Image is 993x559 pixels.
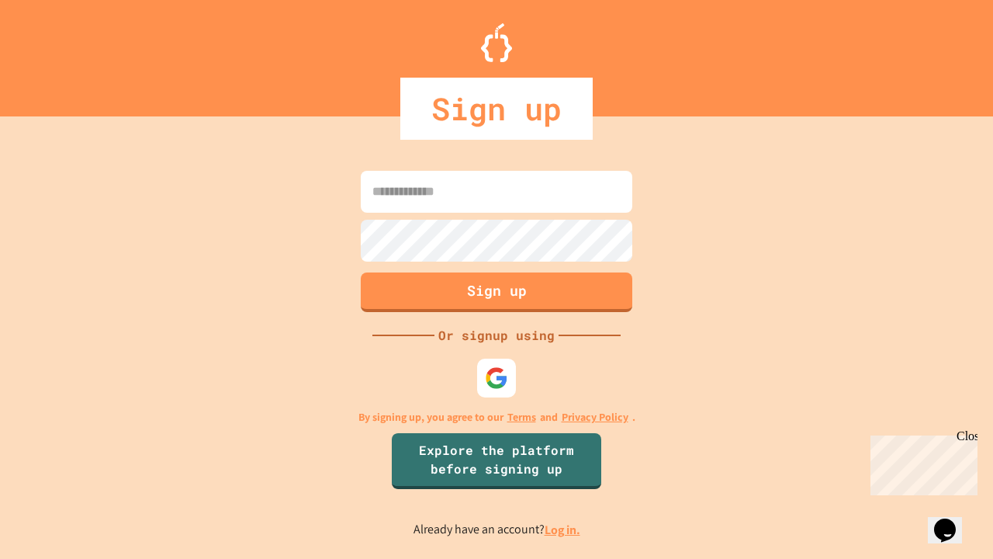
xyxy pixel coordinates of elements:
[864,429,977,495] iframe: chat widget
[481,23,512,62] img: Logo.svg
[358,409,635,425] p: By signing up, you agree to our and .
[361,273,632,312] button: Sign up
[434,326,559,345] div: Or signup using
[400,78,593,140] div: Sign up
[507,409,536,425] a: Terms
[413,520,580,540] p: Already have an account?
[485,366,508,390] img: google-icon.svg
[545,522,580,538] a: Log in.
[6,6,107,99] div: Chat with us now!Close
[928,497,977,543] iframe: chat widget
[562,409,628,425] a: Privacy Policy
[392,433,601,489] a: Explore the platform before signing up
